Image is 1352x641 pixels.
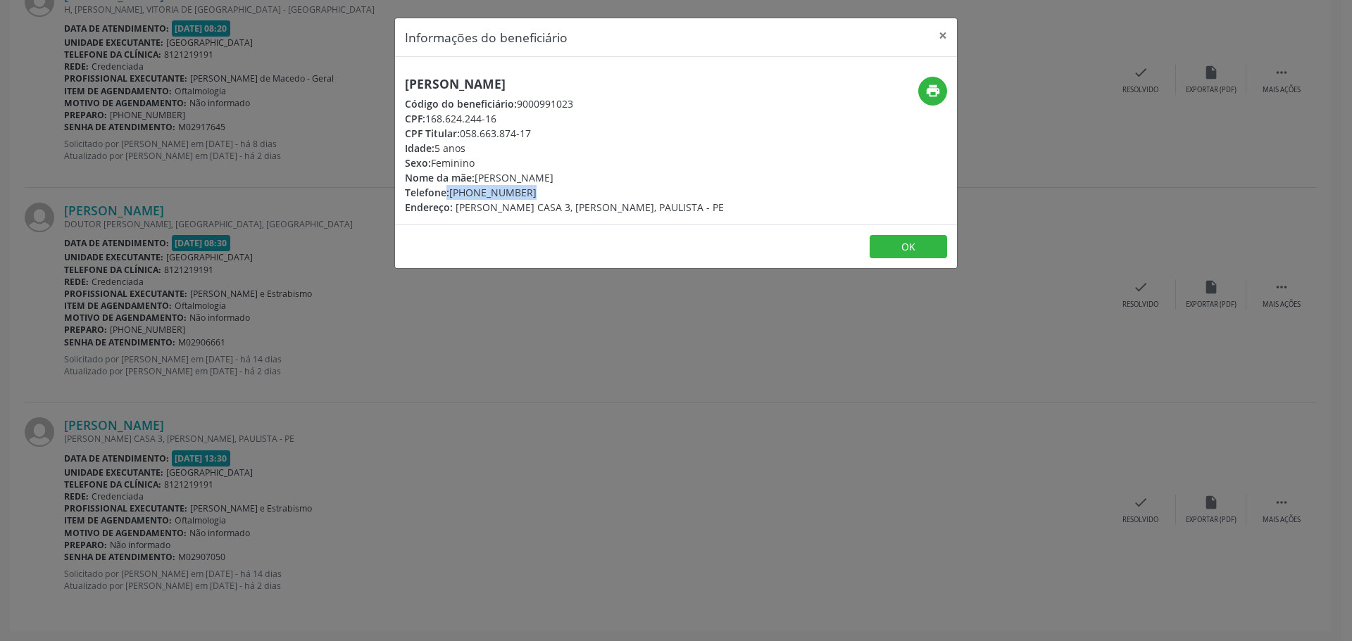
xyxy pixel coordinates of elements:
button: print [918,77,947,106]
h5: Informações do beneficiário [405,28,568,46]
span: [PERSON_NAME] CASA 3, [PERSON_NAME], PAULISTA - PE [456,201,724,214]
span: Código do beneficiário: [405,97,517,110]
span: Idade: [405,141,434,155]
span: Telefone: [405,186,449,199]
div: 168.624.244-16 [405,111,724,126]
span: CPF Titular: [405,127,460,140]
span: Sexo: [405,156,431,170]
span: CPF: [405,112,425,125]
button: OK [870,235,947,259]
button: Close [929,18,957,53]
div: 5 anos [405,141,724,156]
div: 058.663.874-17 [405,126,724,141]
h5: [PERSON_NAME] [405,77,724,91]
div: 9000991023 [405,96,724,111]
span: Nome da mãe: [405,171,475,184]
div: [PERSON_NAME] [405,170,724,185]
div: Feminino [405,156,724,170]
div: [PHONE_NUMBER] [405,185,724,200]
i: print [925,83,941,99]
span: Endereço: [405,201,453,214]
